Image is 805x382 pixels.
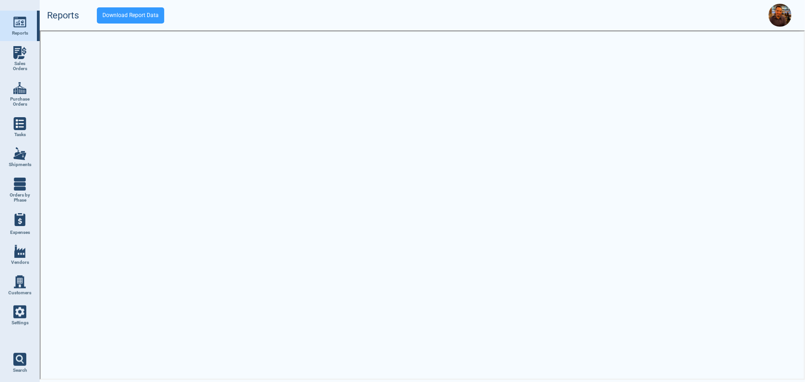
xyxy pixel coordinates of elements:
[14,132,26,137] span: Tasks
[47,10,79,21] h2: Reports
[13,178,26,191] img: menu_icon
[13,147,26,160] img: menu_icon
[13,46,26,59] img: menu_icon
[13,305,26,318] img: menu_icon
[7,192,32,203] span: Orders by Phase
[10,230,30,235] span: Expenses
[13,368,27,373] span: Search
[7,61,32,72] span: Sales Orders
[97,7,164,24] button: Download Report Data
[8,290,31,296] span: Customers
[7,96,32,107] span: Purchase Orders
[12,30,28,36] span: Reports
[769,4,792,27] img: Avatar
[13,275,26,288] img: menu_icon
[13,16,26,29] img: menu_icon
[11,260,29,265] span: Vendors
[13,117,26,130] img: menu_icon
[13,82,26,95] img: menu_icon
[12,320,29,326] span: Settings
[13,245,26,258] img: menu_icon
[40,30,805,380] iframe: title
[9,162,31,167] span: Shipments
